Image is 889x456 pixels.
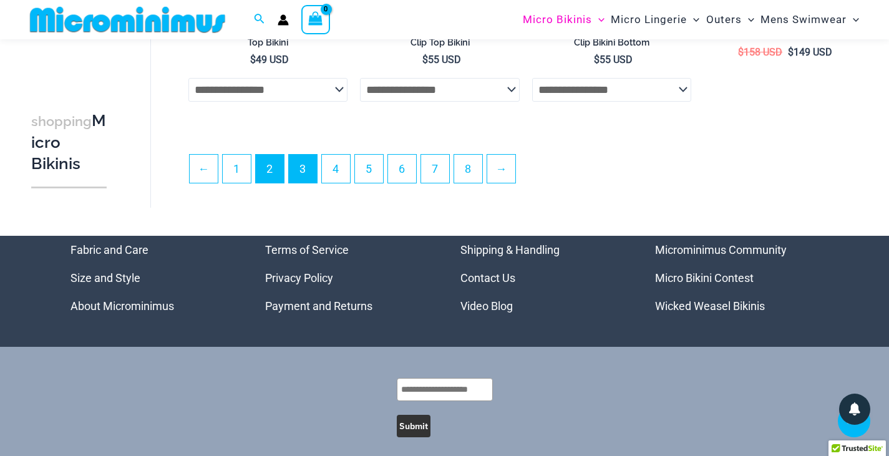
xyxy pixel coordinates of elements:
[70,236,235,320] aside: Footer Widget 1
[655,236,819,320] nav: Menu
[265,243,349,256] a: Terms of Service
[706,4,742,36] span: Outers
[703,4,757,36] a: OutersMenu ToggleMenu Toggle
[265,236,429,320] nav: Menu
[460,299,513,313] a: Video Blog
[655,271,754,284] a: Micro Bikini Contest
[70,243,148,256] a: Fabric and Care
[847,4,859,36] span: Menu Toggle
[738,46,782,58] bdi: 158 USD
[421,155,449,183] a: Page 7
[70,236,235,320] nav: Menu
[422,54,461,65] bdi: 55 USD
[520,4,608,36] a: Micro BikinisMenu ToggleMenu Toggle
[188,154,863,190] nav: Product Pagination
[655,243,787,256] a: Microminimus Community
[788,46,832,58] bdi: 149 USD
[250,54,256,65] span: $
[31,114,92,129] span: shopping
[422,54,428,65] span: $
[760,4,847,36] span: Mens Swimwear
[608,4,702,36] a: Micro LingerieMenu ToggleMenu Toggle
[460,236,624,320] aside: Footer Widget 3
[460,271,515,284] a: Contact Us
[265,299,372,313] a: Payment and Returns
[265,271,333,284] a: Privacy Policy
[31,110,107,174] h3: Micro Bikinis
[223,155,251,183] a: Page 1
[388,155,416,183] a: Page 6
[322,155,350,183] a: Page 4
[301,5,330,34] a: View Shopping Cart, empty
[594,54,600,65] span: $
[278,14,289,26] a: Account icon link
[250,54,289,65] bdi: 49 USD
[611,4,687,36] span: Micro Lingerie
[518,2,864,37] nav: Site Navigation
[757,4,862,36] a: Mens SwimwearMenu ToggleMenu Toggle
[487,155,515,183] a: →
[265,236,429,320] aside: Footer Widget 2
[592,4,605,36] span: Menu Toggle
[738,46,744,58] span: $
[460,243,560,256] a: Shipping & Handling
[25,6,230,34] img: MM SHOP LOGO FLAT
[355,155,383,183] a: Page 5
[788,46,794,58] span: $
[454,155,482,183] a: Page 8
[742,4,754,36] span: Menu Toggle
[256,155,284,183] span: Page 2
[655,299,765,313] a: Wicked Weasel Bikinis
[70,271,140,284] a: Size and Style
[397,415,430,437] button: Submit
[254,12,265,27] a: Search icon link
[655,236,819,320] aside: Footer Widget 4
[190,155,218,183] a: ←
[594,54,633,65] bdi: 55 USD
[523,4,592,36] span: Micro Bikinis
[687,4,699,36] span: Menu Toggle
[70,299,174,313] a: About Microminimus
[289,155,317,183] a: Page 3
[460,236,624,320] nav: Menu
